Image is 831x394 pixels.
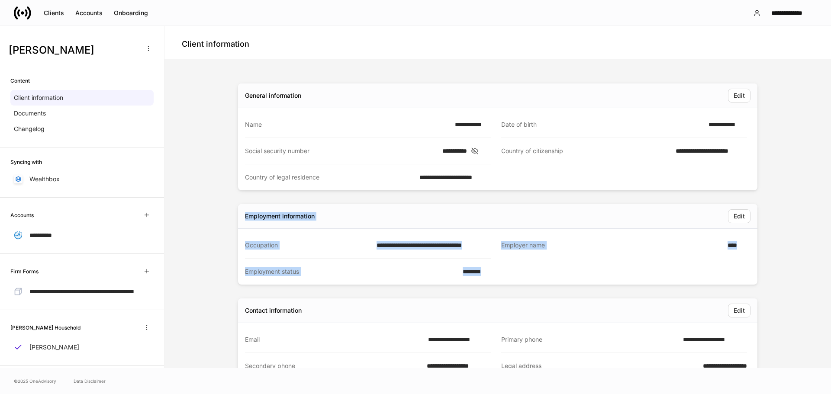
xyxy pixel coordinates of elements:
[29,343,79,352] p: [PERSON_NAME]
[70,6,108,20] button: Accounts
[245,267,457,276] div: Employment status
[10,211,34,219] h6: Accounts
[501,147,670,156] div: Country of citizenship
[10,267,39,275] h6: Firm Forms
[245,335,423,344] div: Email
[245,173,414,182] div: Country of legal residence
[501,362,680,379] div: Legal address
[728,89,750,103] button: Edit
[74,378,106,384] a: Data Disclaimer
[9,43,138,57] h3: [PERSON_NAME]
[10,90,154,106] a: Client information
[10,324,81,332] h6: [PERSON_NAME] Household
[734,91,745,100] div: Edit
[245,362,422,378] div: Secondary phone
[734,212,745,221] div: Edit
[245,120,450,129] div: Name
[38,6,70,20] button: Clients
[10,340,154,355] a: [PERSON_NAME]
[10,158,42,166] h6: Syncing with
[182,39,249,49] h4: Client information
[501,335,678,344] div: Primary phone
[10,106,154,121] a: Documents
[44,9,64,17] div: Clients
[114,9,148,17] div: Onboarding
[501,241,722,250] div: Employer name
[501,120,703,129] div: Date of birth
[245,241,371,250] div: Occupation
[75,9,103,17] div: Accounts
[728,209,750,223] button: Edit
[728,304,750,317] button: Edit
[10,171,154,187] a: Wealthbox
[14,378,56,384] span: © 2025 OneAdvisory
[245,212,315,221] div: Employment information
[245,91,301,100] div: General information
[10,77,30,85] h6: Content
[14,125,45,133] p: Changelog
[14,93,63,102] p: Client information
[734,306,745,315] div: Edit
[29,175,60,183] p: Wealthbox
[245,147,437,155] div: Social security number
[10,121,154,137] a: Changelog
[108,6,154,20] button: Onboarding
[14,109,46,118] p: Documents
[245,306,302,315] div: Contact information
